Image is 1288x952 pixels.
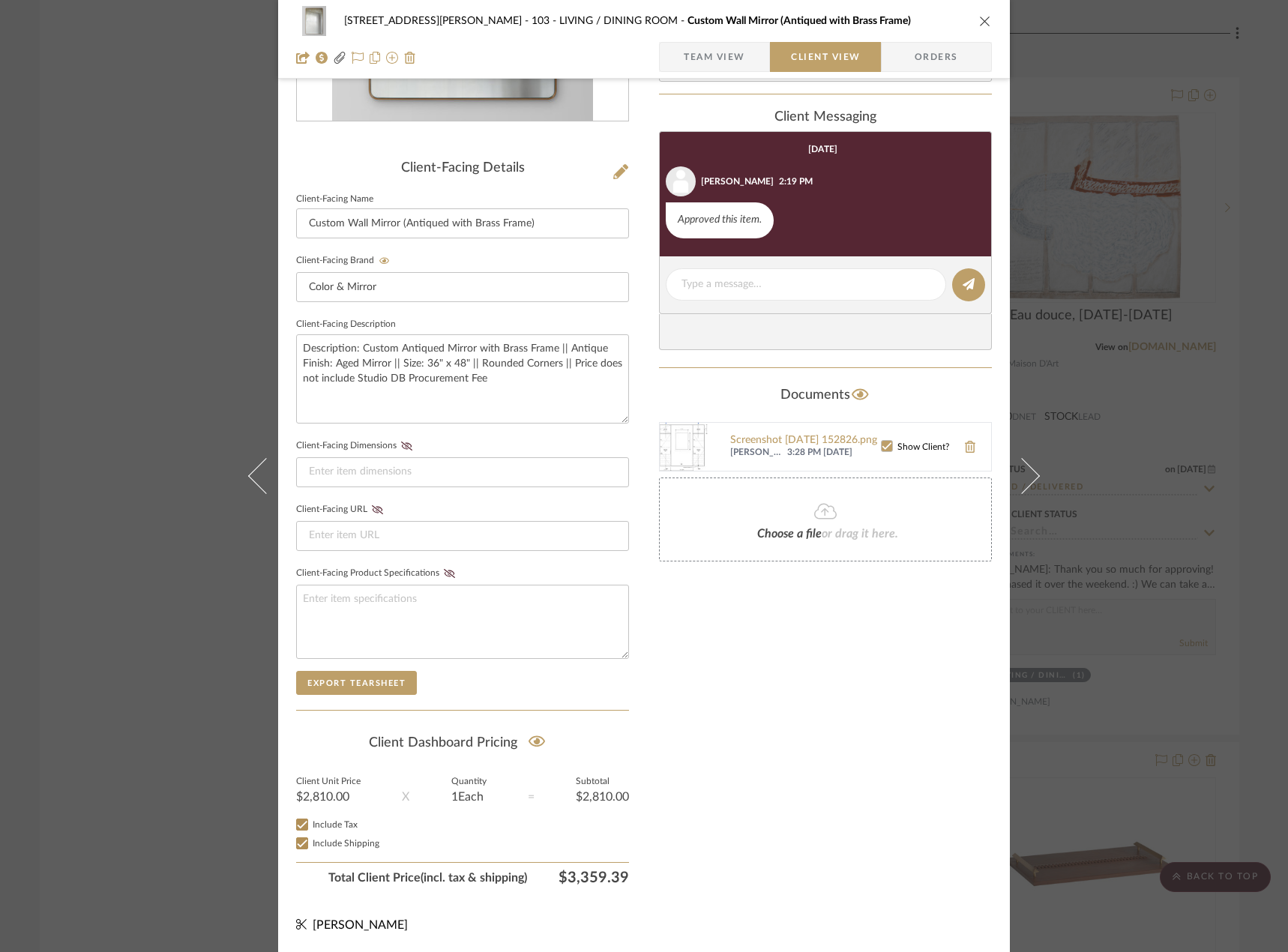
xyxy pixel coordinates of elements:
button: Export Tearsheet [296,671,417,695]
label: Client-Facing Product Specifications [296,568,460,579]
div: [PERSON_NAME] [701,175,774,188]
label: Client-Facing Name [296,196,373,203]
span: Custom Wall Mirror (Antiqued with Brass Frame) [687,16,911,26]
span: 103 - LIVING / DINING ROOM [532,16,687,26]
label: Quantity [451,778,487,786]
button: Client-Facing URL [367,504,388,515]
a: Screenshot [DATE] 152826.png [730,435,881,447]
input: Enter item URL [296,521,629,551]
label: Client-Facing URL [296,504,388,515]
img: Remove from project [404,52,416,64]
span: Orders [898,42,975,72]
span: (incl. tax & shipping) [421,869,527,887]
div: $2,810.00 [576,791,629,803]
div: Client-Facing Details [296,160,629,177]
span: [PERSON_NAME] [730,447,783,459]
button: Client-Facing Product Specifications [439,568,460,579]
div: = [528,788,535,806]
input: Enter item dimensions [296,457,629,487]
button: close [978,14,992,28]
label: Client-Facing Brand [296,256,394,266]
span: 3:28 PM [DATE] [787,447,881,459]
div: 2:19 PM [779,175,813,188]
img: Screenshot 2025-08-14 152826.png [660,423,708,471]
label: Client Unit Price [296,778,361,786]
input: Enter Client-Facing Brand [296,272,629,302]
span: Choose a file [757,528,822,540]
div: Client Dashboard Pricing [296,726,629,760]
span: Show Client? [897,442,949,451]
div: $2,810.00 [296,791,361,803]
div: [DATE] [808,144,837,154]
span: Include Shipping [313,839,379,848]
span: Include Tax [313,820,358,829]
div: Documents [659,383,992,407]
label: Client-Facing Dimensions [296,441,417,451]
span: [PERSON_NAME] [313,919,408,931]
button: Client-Facing Brand [374,256,394,266]
div: client Messaging [659,109,992,126]
span: Total Client Price [296,869,527,887]
img: user_avatar.png [666,166,696,196]
span: or drag it here. [822,528,898,540]
button: Client-Facing Dimensions [397,441,417,451]
div: X [402,788,409,806]
span: $3,359.39 [527,869,629,887]
span: [STREET_ADDRESS][PERSON_NAME] [344,16,532,26]
span: Team View [684,42,745,72]
div: Approved this item. [666,202,774,238]
span: Client View [791,42,860,72]
img: 52afd73b-eeb2-483d-b6a8-947f4448667e_48x40.jpg [296,6,332,36]
div: 1 Each [451,791,487,803]
label: Subtotal [576,778,629,786]
input: Enter Client-Facing Item Name [296,208,629,238]
label: Client-Facing Description [296,321,396,328]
